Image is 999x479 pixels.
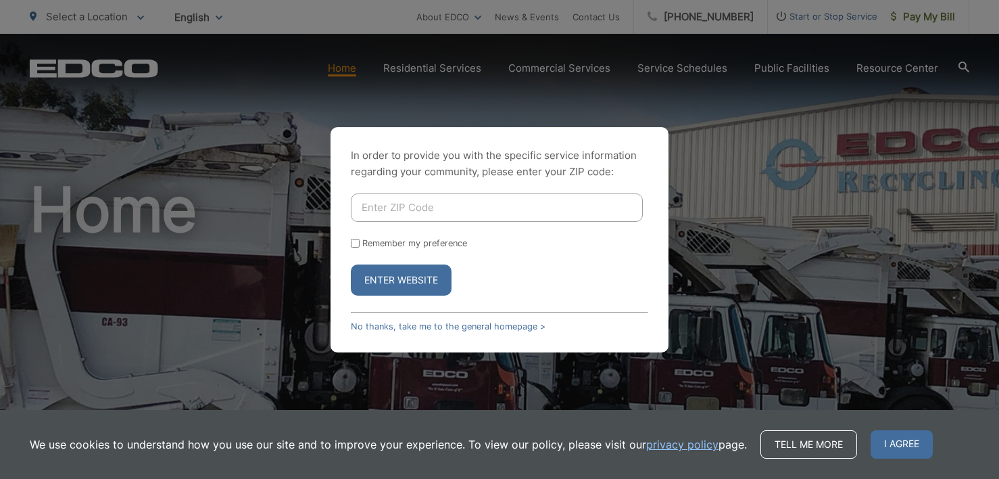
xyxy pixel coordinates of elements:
p: We use cookies to understand how you use our site and to improve your experience. To view our pol... [30,436,747,453]
button: Enter Website [351,265,452,296]
a: No thanks, take me to the general homepage > [351,321,545,332]
p: In order to provide you with the specific service information regarding your community, please en... [351,147,648,180]
span: I agree [871,430,933,459]
input: Enter ZIP Code [351,193,643,222]
a: privacy policy [646,436,718,453]
label: Remember my preference [362,238,467,248]
a: Tell me more [760,430,857,459]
